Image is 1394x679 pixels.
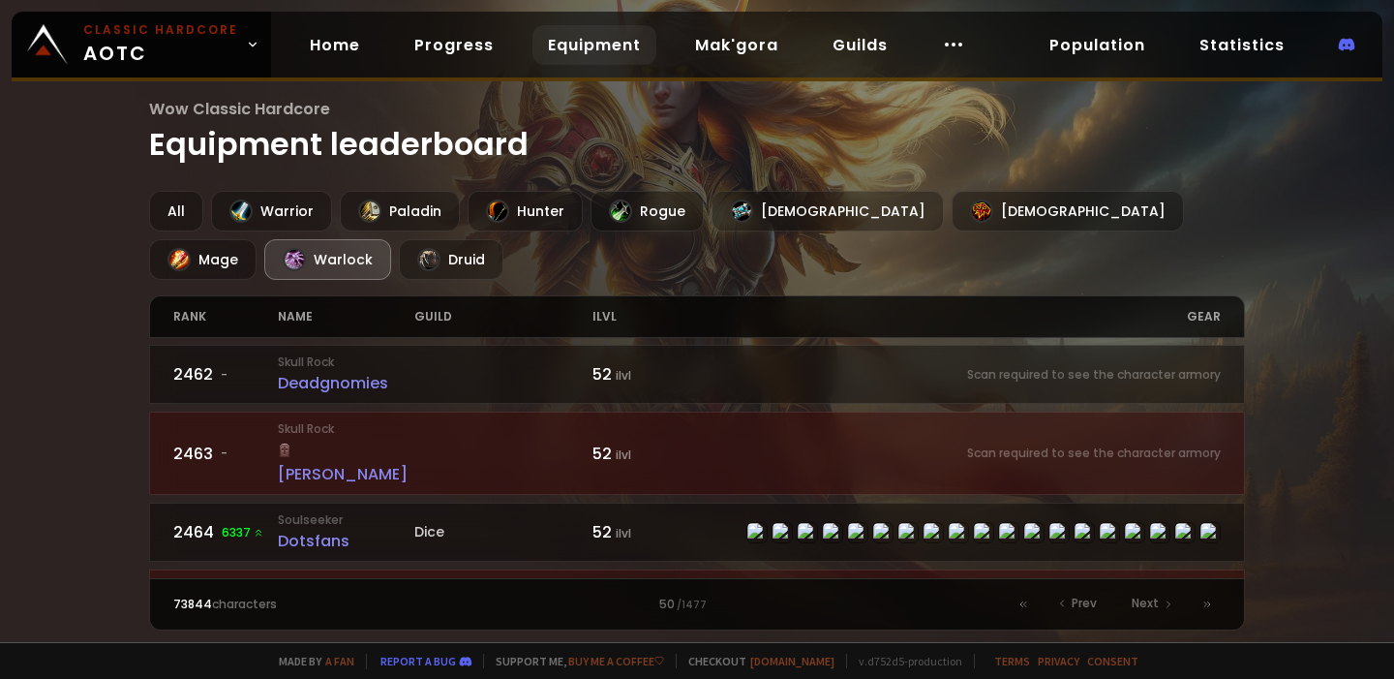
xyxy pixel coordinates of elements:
small: Scan required to see the character armory [967,445,1221,462]
div: [DEMOGRAPHIC_DATA] [712,191,944,231]
span: v. d752d5 - production [846,654,962,668]
div: Dice [414,522,592,542]
span: AOTC [83,21,238,68]
small: Soulseeker [278,511,414,529]
div: ilvl [592,296,697,337]
div: 52 [592,362,697,386]
a: a fan [325,654,354,668]
span: Made by [267,654,354,668]
div: 50 [435,596,958,613]
span: Prev [1072,595,1097,612]
a: 24646337 SoulseekerDotsfansDice52 ilvlitem-9470item-17707item-13013item-2575item-14136item-16702i... [149,503,1246,562]
div: Hunter [468,191,583,231]
small: Scan required to see the character armory [967,366,1221,384]
span: - [221,445,227,462]
div: characters [173,596,436,613]
div: [PERSON_NAME] [278,438,414,486]
a: Report a bug [380,654,456,668]
div: 52 [592,520,697,544]
a: Classic HardcoreAOTC [12,12,271,77]
div: 52 [592,442,697,466]
a: Mak'gora [680,25,794,65]
a: 2465-DoomhowlLeene52 ilvlitem-10041item-9641item-13013item-859item-14153item-16702item-2277item-1... [149,570,1246,629]
a: Privacy [1038,654,1079,668]
a: Buy me a coffee [568,654,664,668]
div: Rogue [591,191,704,231]
div: 2464 [173,520,278,544]
div: All [149,191,203,231]
a: Progress [399,25,509,65]
small: Skull Rock [278,354,414,371]
span: Checkout [676,654,834,668]
div: Mage [149,239,257,280]
a: Home [294,25,376,65]
span: Next [1132,595,1159,612]
a: Consent [1087,654,1138,668]
div: Warrior [211,191,332,231]
span: Wow Classic Hardcore [149,97,1246,121]
a: [DOMAIN_NAME] [750,654,834,668]
div: [DEMOGRAPHIC_DATA] [952,191,1184,231]
div: 2463 [173,442,278,466]
div: Paladin [340,191,460,231]
h1: Equipment leaderboard [149,97,1246,168]
small: ilvl [616,367,631,384]
a: Terms [994,654,1030,668]
div: guild [414,296,592,337]
div: 2462 [173,362,278,386]
a: 2463-Skull Rock[PERSON_NAME]52 ilvlScan required to see the character armory [149,412,1246,495]
div: Deadgnomies [278,371,414,395]
a: Population [1034,25,1161,65]
div: name [278,296,414,337]
small: / 1477 [677,598,707,613]
small: ilvl [616,447,631,463]
small: Skull Rock [278,420,414,438]
span: 6337 [222,524,264,541]
span: - [221,366,227,384]
div: Druid [399,239,503,280]
small: Classic Hardcore [83,21,238,39]
a: 2462-Skull RockDeadgnomies52 ilvlScan required to see the character armory [149,345,1246,404]
a: Guilds [817,25,903,65]
div: Warlock [264,239,391,280]
a: Equipment [532,25,656,65]
a: Statistics [1184,25,1300,65]
span: Support me, [483,654,664,668]
div: rank [173,296,278,337]
div: Dotsfans [278,529,414,553]
span: 73844 [173,596,212,612]
small: ilvl [616,525,631,541]
div: gear [697,296,1221,337]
